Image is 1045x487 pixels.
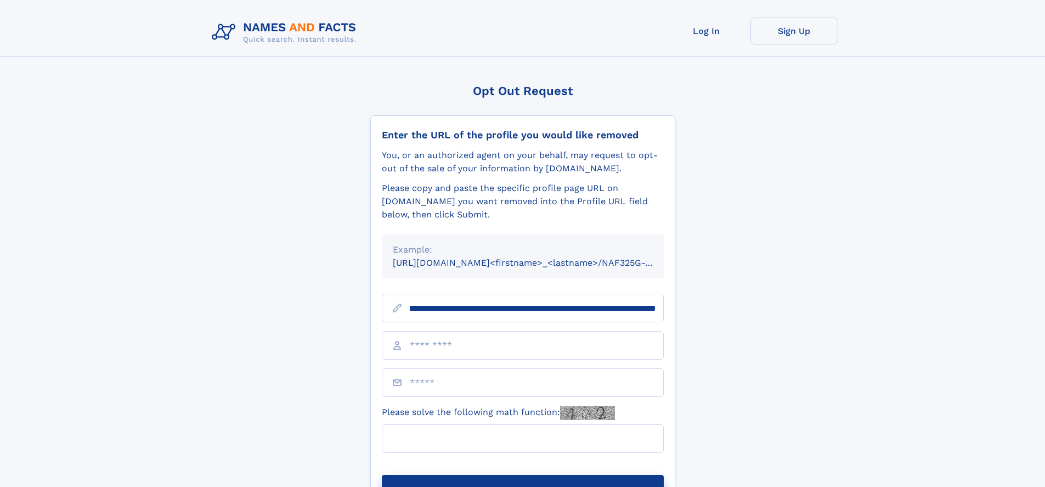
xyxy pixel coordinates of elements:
[393,243,653,256] div: Example:
[382,149,664,175] div: You, or an authorized agent on your behalf, may request to opt-out of the sale of your informatio...
[750,18,838,44] a: Sign Up
[370,84,675,98] div: Opt Out Request
[207,18,365,47] img: Logo Names and Facts
[382,129,664,141] div: Enter the URL of the profile you would like removed
[382,182,664,221] div: Please copy and paste the specific profile page URL on [DOMAIN_NAME] you want removed into the Pr...
[382,406,615,420] label: Please solve the following math function:
[663,18,750,44] a: Log In
[393,258,685,268] small: [URL][DOMAIN_NAME]<firstname>_<lastname>/NAF325G-xxxxxxxx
